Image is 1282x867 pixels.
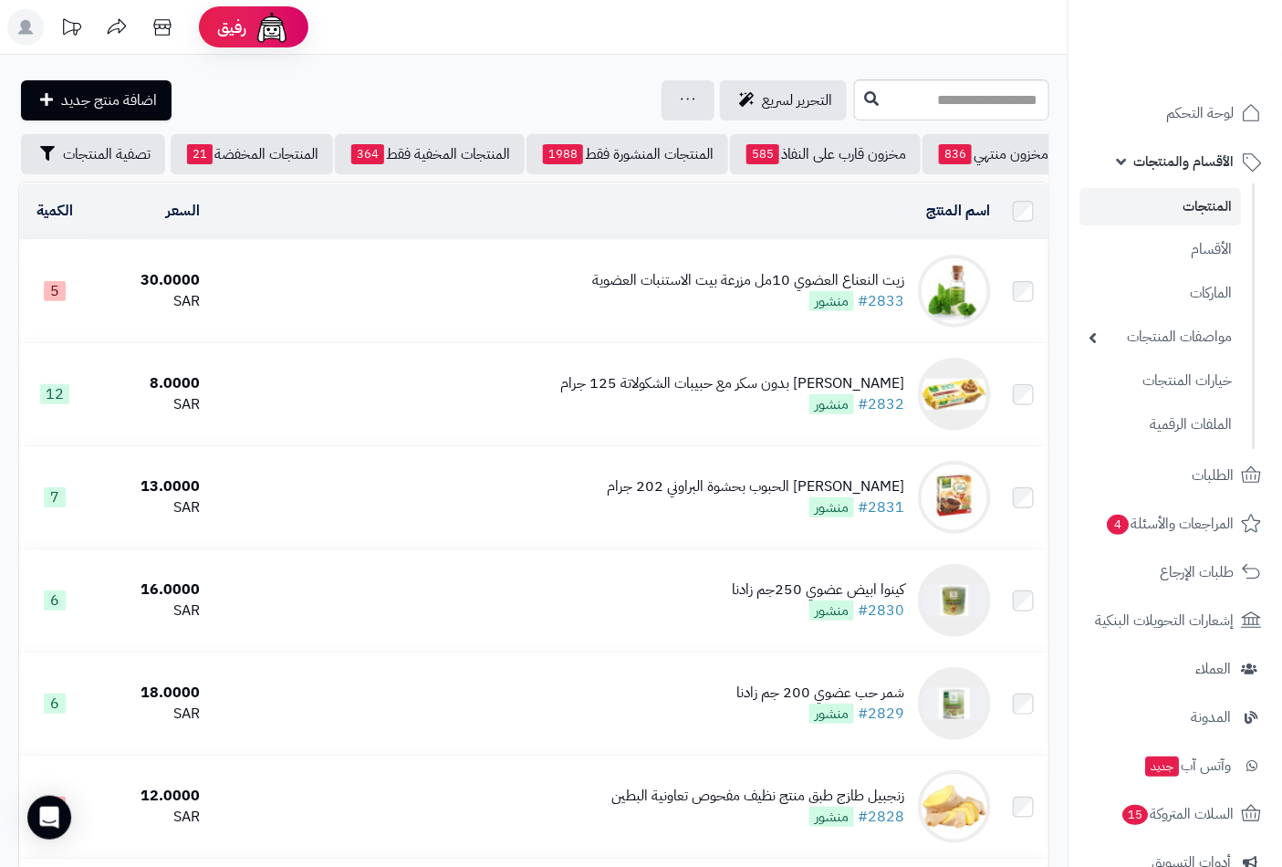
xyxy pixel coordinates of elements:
div: SAR [99,291,200,312]
span: 5 [44,281,66,301]
div: 18.0000 [99,683,200,704]
div: Open Intercom Messenger [27,796,71,840]
img: جولن بسكويت الحبوب بحشوة البراوني 202 جرام [918,461,991,534]
a: المنتجات المخفية فقط364 [335,134,525,174]
a: الأقسام [1079,230,1241,269]
button: تصفية المنتجات [21,134,165,174]
span: جديد [1145,757,1179,777]
span: 7 [44,487,66,507]
a: #2832 [858,393,904,415]
a: الطلبات [1079,454,1271,497]
span: الطلبات [1192,463,1234,488]
a: لوحة التحكم [1079,91,1271,135]
a: المدونة [1079,695,1271,739]
span: 585 [746,144,779,164]
div: 8.0000 [99,373,200,394]
a: مخزون منتهي836 [922,134,1063,174]
a: مخزون قارب على النفاذ585 [730,134,921,174]
div: زيت النعناع العضوي 10مل مزرعة بيت الاستنبات العضوية [592,270,904,291]
span: 21 [187,144,213,164]
a: تحديثات المنصة [48,9,94,50]
span: المراجعات والأسئلة [1105,511,1234,537]
a: التحرير لسريع [720,80,847,120]
a: السلات المتروكة15 [1079,792,1271,836]
img: زنجبيل طازج طبق منتج نظيف مفحوص تعاونية البطين [918,770,991,843]
span: لوحة التحكم [1166,100,1234,126]
a: المنتجات [1079,188,1241,225]
a: مواصفات المنتجات [1079,318,1241,357]
span: 4 [1107,514,1130,535]
div: 13.0000 [99,476,200,497]
div: SAR [99,601,200,622]
img: شمر حب عضوي 200 جم زادنا [918,667,991,740]
span: 1988 [543,144,583,164]
div: [PERSON_NAME] الحبوب بحشوة البراوني 202 جرام [607,476,904,497]
span: طلبات الإرجاع [1160,559,1234,585]
a: طلبات الإرجاع [1079,550,1271,594]
span: منشور [809,497,854,517]
div: SAR [99,704,200,725]
span: العملاء [1195,656,1231,682]
span: منشور [809,394,854,414]
div: كينوا ابيض عضوي 250جم زادنا [732,580,904,601]
a: المنتجات المخفضة21 [171,134,333,174]
div: SAR [99,394,200,415]
div: زنجبيل طازج طبق منتج نظيف مفحوص تعاونية البطين [611,786,904,807]
span: السلات المتروكة [1120,801,1234,827]
span: 364 [351,144,384,164]
a: العملاء [1079,647,1271,691]
img: كينوا ابيض عضوي 250جم زادنا [918,564,991,637]
span: 6 [44,590,66,611]
span: 836 [939,144,972,164]
a: السعر [166,200,200,222]
span: 6 [44,694,66,714]
span: وآتس آب [1143,753,1231,778]
a: الملفات الرقمية [1079,405,1241,444]
span: منشور [809,291,854,311]
span: منشور [809,704,854,724]
a: المراجعات والأسئلة4 [1079,502,1271,546]
span: 12 [40,384,69,404]
a: #2828 [858,806,904,828]
a: الماركات [1079,274,1241,313]
div: شمر حب عضوي 200 جم زادنا [736,683,904,704]
div: SAR [99,807,200,828]
div: 16.0000 [99,580,200,601]
span: 15 [1122,804,1149,825]
a: اسم المنتج [926,200,991,222]
span: المدونة [1191,705,1231,730]
img: ai-face.png [254,9,290,46]
a: الكمية [36,200,73,222]
div: 12.0000 [99,786,200,807]
div: [PERSON_NAME] بدون سكر مع حبيبات الشكولاتة 125 جرام [560,373,904,394]
span: اضافة منتج جديد [61,89,157,111]
span: التحرير لسريع [762,89,832,111]
a: #2833 [858,290,904,312]
img: logo-2.png [1158,42,1265,80]
img: زيت النعناع العضوي 10مل مزرعة بيت الاستنبات العضوية [918,255,991,328]
span: تصفية المنتجات [63,143,151,165]
span: منشور [809,807,854,827]
a: وآتس آبجديد [1079,744,1271,788]
a: اضافة منتج جديد [21,80,172,120]
a: المنتجات المنشورة فقط1988 [526,134,728,174]
span: الأقسام والمنتجات [1133,149,1234,174]
a: إشعارات التحويلات البنكية [1079,599,1271,642]
a: #2831 [858,496,904,518]
div: 30.0000 [99,270,200,291]
a: #2830 [858,600,904,622]
span: إشعارات التحويلات البنكية [1095,608,1234,633]
a: خيارات المنتجات [1079,361,1241,401]
img: جولن زيرو كوكيز بدون سكر مع حبيبات الشكولاتة 125 جرام [918,358,991,431]
a: #2829 [858,703,904,725]
div: SAR [99,497,200,518]
span: رفيق [217,16,246,38]
span: منشور [809,601,854,621]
